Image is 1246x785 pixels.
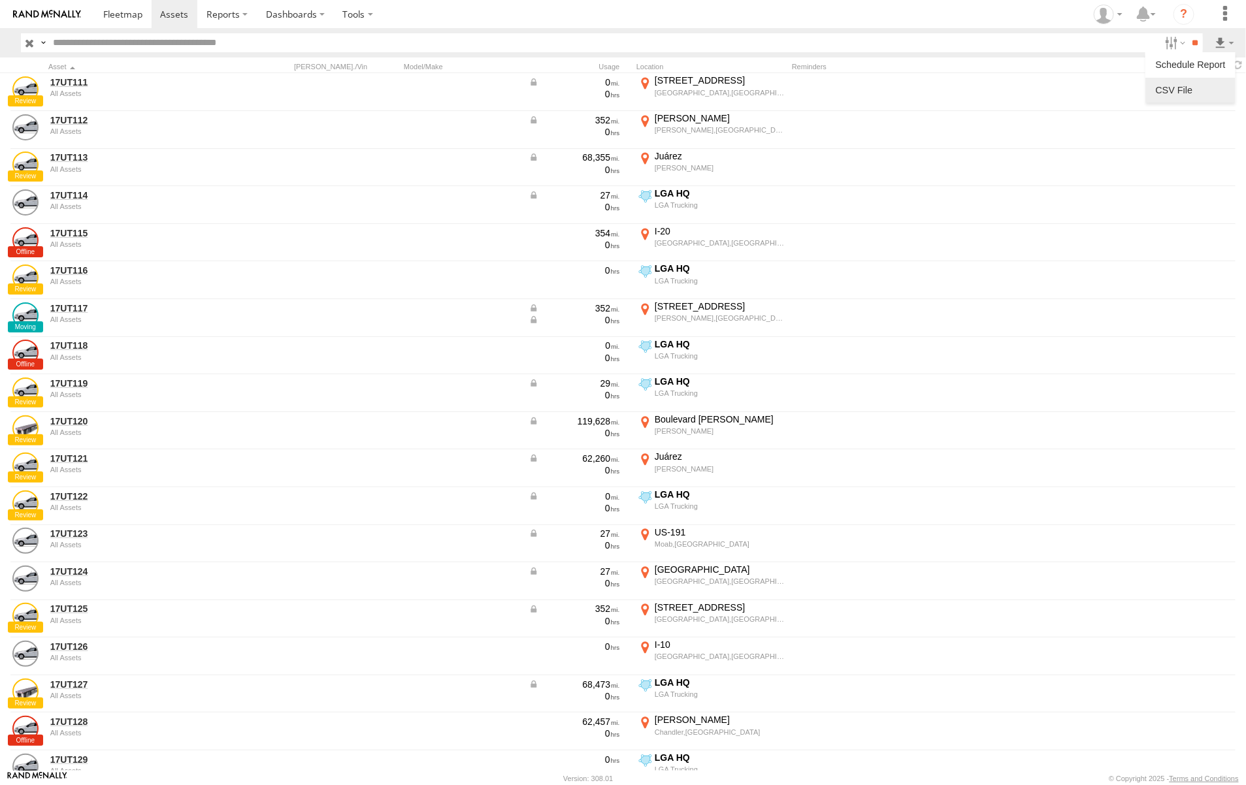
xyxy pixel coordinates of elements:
[529,76,620,88] div: Data from Vehicle CANbus
[529,490,620,502] div: Data from Vehicle CANbus
[12,189,39,216] a: View Asset Details
[529,227,620,239] div: 354
[12,453,39,479] a: View Asset Details
[12,415,39,441] a: View Asset Details
[12,264,39,291] a: View Asset Details
[655,300,785,312] div: [STREET_ADDRESS]
[529,603,620,615] div: Data from Vehicle CANbus
[636,677,787,712] label: Click to View Current Location
[636,564,787,599] label: Click to View Current Location
[529,754,620,765] div: 0
[529,641,620,652] div: 0
[655,526,785,538] div: US-191
[655,451,785,462] div: Juárez
[1173,4,1194,25] i: ?
[529,566,620,577] div: Data from Vehicle CANbus
[655,564,785,575] div: [GEOGRAPHIC_DATA]
[655,351,785,360] div: LGA Trucking
[529,201,620,213] div: 0
[50,654,229,662] div: undefined
[655,615,785,624] div: [GEOGRAPHIC_DATA],[GEOGRAPHIC_DATA]
[1160,33,1188,52] label: Search Filter Options
[529,340,620,351] div: 0
[636,338,787,374] label: Click to View Current Location
[12,377,39,404] a: View Asset Details
[636,376,787,411] label: Click to View Current Location
[12,603,39,629] a: View Asset Details
[50,617,229,624] div: undefined
[12,340,39,366] a: View Asset Details
[50,428,229,436] div: undefined
[529,615,620,627] div: 0
[7,772,67,785] a: Visit our Website
[636,150,787,185] label: Click to View Current Location
[529,126,620,138] div: 0
[636,451,787,486] label: Click to View Current Location
[655,652,785,661] div: [GEOGRAPHIC_DATA],[GEOGRAPHIC_DATA]
[563,775,613,782] div: Version: 308.01
[636,489,787,524] label: Click to View Current Location
[655,413,785,425] div: Boulevard [PERSON_NAME]
[50,302,229,314] a: 17UT117
[13,10,81,19] img: rand-logo.svg
[529,427,620,439] div: 0
[50,227,229,239] a: 17UT115
[529,528,620,539] div: Data from Vehicle CANbus
[529,464,620,476] div: 0
[655,313,785,323] div: [PERSON_NAME],[GEOGRAPHIC_DATA]
[655,74,785,86] div: [STREET_ADDRESS]
[655,88,785,97] div: [GEOGRAPHIC_DATA],[GEOGRAPHIC_DATA]
[636,74,787,110] label: Click to View Current Location
[655,677,785,688] div: LGA HQ
[1213,33,1236,52] label: Export results as...
[655,489,785,500] div: LGA HQ
[529,239,620,251] div: 0
[12,152,39,178] a: View Asset Details
[50,641,229,652] a: 17UT126
[50,767,229,775] div: undefined
[655,150,785,162] div: Juárez
[529,114,620,126] div: Data from Vehicle CANbus
[12,528,39,554] a: View Asset Details
[655,728,785,737] div: Chandler,[GEOGRAPHIC_DATA]
[12,641,39,667] a: View Asset Details
[655,112,785,124] div: [PERSON_NAME]
[529,539,620,551] div: 0
[655,639,785,650] div: I-10
[655,426,785,436] div: [PERSON_NAME]
[529,679,620,690] div: Data from Vehicle CANbus
[50,353,229,361] div: undefined
[529,314,620,326] div: Data from Vehicle CANbus
[529,152,620,163] div: Data from Vehicle CANbus
[50,603,229,615] a: 17UT125
[1151,80,1230,100] label: CSV Export
[655,200,785,210] div: LGA Trucking
[50,315,229,323] div: undefined
[529,377,620,389] div: Data from Vehicle CANbus
[50,528,229,539] a: 17UT123
[50,127,229,135] div: undefined
[12,227,39,253] a: View Asset Details
[636,62,787,71] div: Location
[404,62,521,71] div: Model/Make
[655,539,785,549] div: Moab,[GEOGRAPHIC_DATA]
[50,692,229,699] div: undefined
[50,453,229,464] a: 17UT121
[636,413,787,449] label: Click to View Current Location
[1230,59,1246,71] span: Refresh
[50,566,229,577] a: 17UT124
[12,490,39,517] a: View Asset Details
[50,202,229,210] div: undefined
[38,33,48,52] label: Search Query
[527,62,631,71] div: Usage
[792,62,1001,71] div: Reminders
[48,62,231,71] div: Click to Sort
[636,526,787,562] label: Click to View Current Location
[655,690,785,699] div: LGA Trucking
[655,376,785,387] div: LGA HQ
[50,679,229,690] a: 17UT127
[529,415,620,427] div: Data from Vehicle CANbus
[1151,55,1230,74] label: Schedule Asset Details Report
[529,88,620,100] div: 0
[50,377,229,389] a: 17UT119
